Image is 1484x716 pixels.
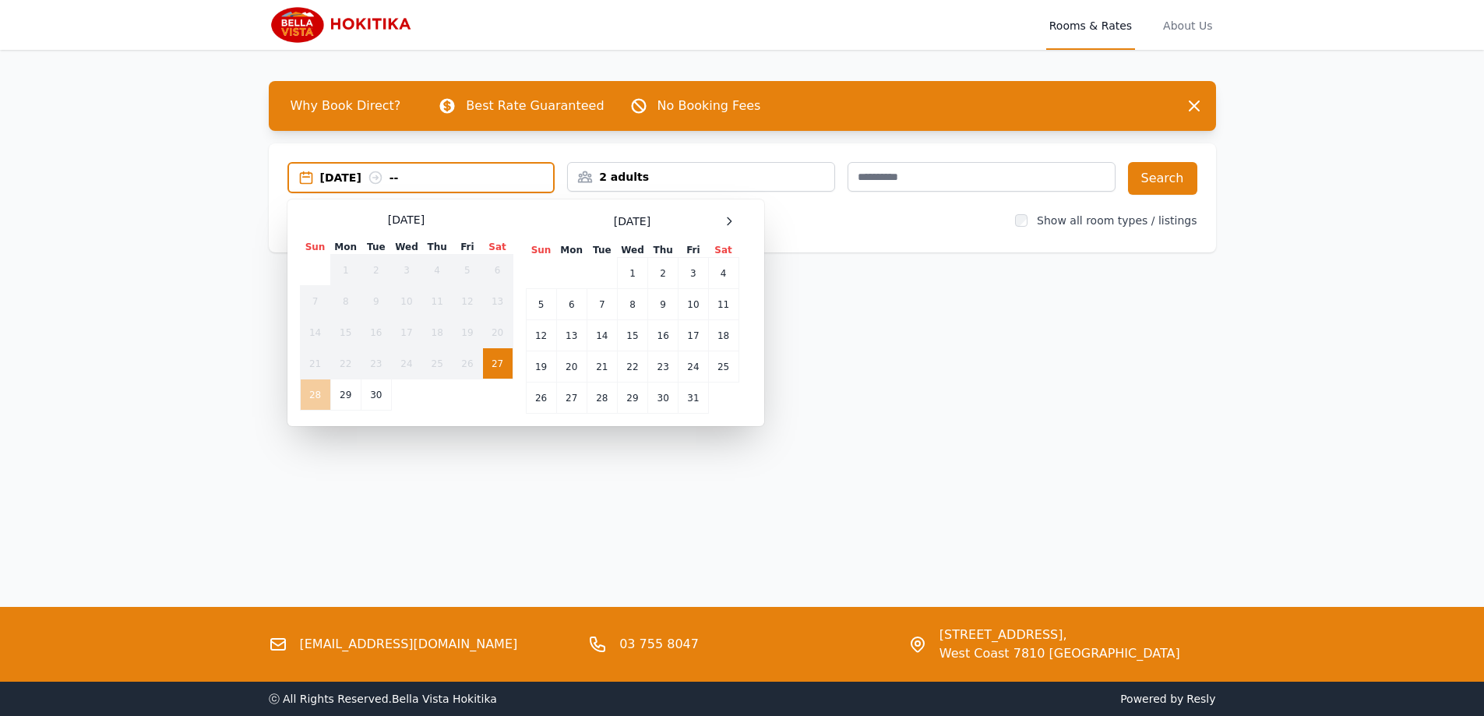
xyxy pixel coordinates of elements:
[617,243,647,258] th: Wed
[361,286,391,317] td: 9
[556,383,587,414] td: 27
[422,348,453,379] td: 25
[300,286,330,317] td: 7
[556,289,587,320] td: 6
[330,240,361,255] th: Mon
[482,348,513,379] td: 27
[568,169,834,185] div: 2 adults
[482,317,513,348] td: 20
[391,286,421,317] td: 10
[587,320,617,351] td: 14
[587,289,617,320] td: 7
[556,351,587,383] td: 20
[648,320,679,351] td: 16
[1037,214,1197,227] label: Show all room types / listings
[388,212,425,227] span: [DATE]
[361,255,391,286] td: 2
[749,691,1216,707] span: Powered by
[648,289,679,320] td: 9
[939,644,1180,663] span: West Coast 7810 [GEOGRAPHIC_DATA]
[330,286,361,317] td: 8
[617,289,647,320] td: 8
[617,351,647,383] td: 22
[361,379,391,411] td: 30
[482,255,513,286] td: 6
[708,320,738,351] td: 18
[679,258,708,289] td: 3
[526,289,556,320] td: 5
[648,258,679,289] td: 2
[453,286,482,317] td: 12
[1128,162,1197,195] button: Search
[466,97,604,115] p: Best Rate Guaranteed
[422,240,453,255] th: Thu
[614,213,650,229] span: [DATE]
[587,383,617,414] td: 28
[269,6,419,44] img: Bella Vista Hokitika
[482,240,513,255] th: Sat
[617,320,647,351] td: 15
[526,320,556,351] td: 12
[330,379,361,411] td: 29
[657,97,761,115] p: No Booking Fees
[679,383,708,414] td: 31
[708,351,738,383] td: 25
[708,243,738,258] th: Sat
[300,635,518,654] a: [EMAIL_ADDRESS][DOMAIN_NAME]
[330,317,361,348] td: 15
[679,320,708,351] td: 17
[361,317,391,348] td: 16
[648,243,679,258] th: Thu
[361,240,391,255] th: Tue
[526,243,556,258] th: Sun
[526,351,556,383] td: 19
[300,379,330,411] td: 28
[330,255,361,286] td: 1
[587,351,617,383] td: 21
[320,170,554,185] div: [DATE] --
[556,243,587,258] th: Mon
[587,243,617,258] th: Tue
[679,243,708,258] th: Fri
[422,286,453,317] td: 11
[391,348,421,379] td: 24
[453,240,482,255] th: Fri
[300,348,330,379] td: 21
[391,240,421,255] th: Wed
[391,255,421,286] td: 3
[617,383,647,414] td: 29
[422,255,453,286] td: 4
[556,320,587,351] td: 13
[708,289,738,320] td: 11
[422,317,453,348] td: 18
[526,383,556,414] td: 26
[1186,693,1215,705] a: Resly
[619,635,699,654] a: 03 755 8047
[361,348,391,379] td: 23
[453,348,482,379] td: 26
[453,255,482,286] td: 5
[648,351,679,383] td: 23
[939,626,1180,644] span: [STREET_ADDRESS],
[269,693,497,705] span: ⓒ All Rights Reserved. Bella Vista Hokitika
[648,383,679,414] td: 30
[482,286,513,317] td: 13
[278,90,414,122] span: Why Book Direct?
[708,258,738,289] td: 4
[617,258,647,289] td: 1
[679,351,708,383] td: 24
[300,240,330,255] th: Sun
[679,289,708,320] td: 10
[391,317,421,348] td: 17
[300,317,330,348] td: 14
[453,317,482,348] td: 19
[330,348,361,379] td: 22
